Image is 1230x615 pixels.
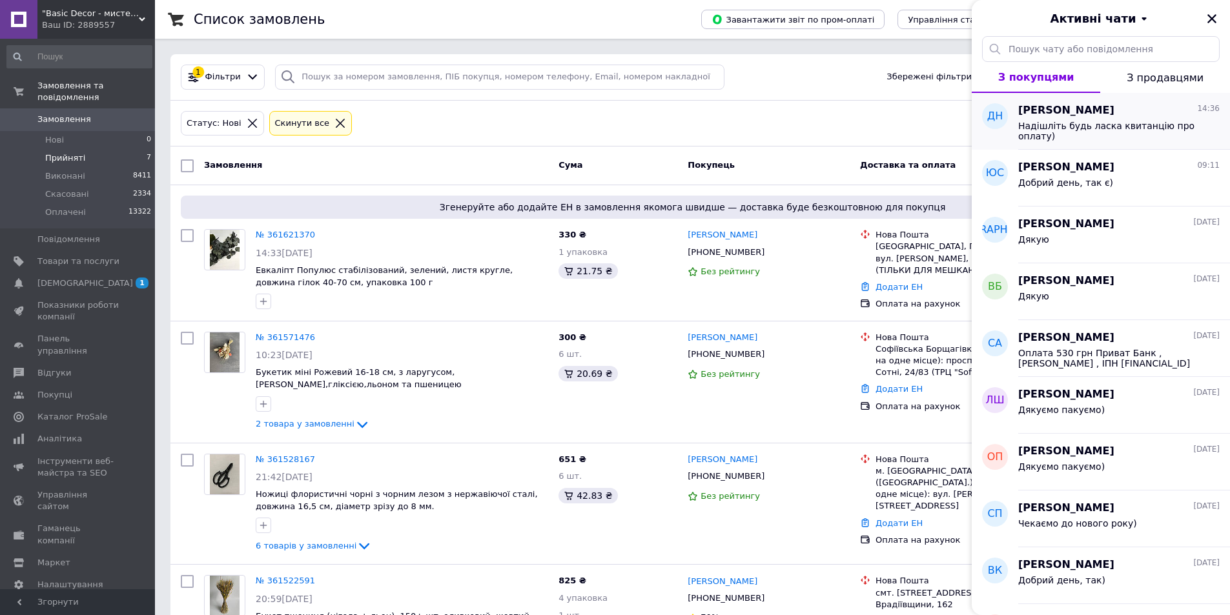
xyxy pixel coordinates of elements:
[1018,103,1114,118] span: [PERSON_NAME]
[275,65,724,90] input: Пошук за номером замовлення, ПІБ покупця, номером телефону, Email, номером накладної
[256,541,356,550] span: 6 товарів у замовленні
[876,534,1056,546] div: Оплата на рахунок
[559,230,586,239] span: 330 ₴
[701,267,760,276] span: Без рейтингу
[972,207,1230,263] button: [DEMOGRAPHIC_DATA][PERSON_NAME][DATE]Дякую
[876,575,1056,587] div: Нова Пошта
[256,332,315,342] a: № 361571476
[204,454,245,495] a: Фото товару
[559,349,582,359] span: 6 шт.
[6,45,152,68] input: Пошук
[204,332,245,373] a: Фото товару
[1018,160,1114,175] span: [PERSON_NAME]
[1018,234,1049,245] span: Дякую
[972,320,1230,377] button: СА[PERSON_NAME][DATE]Оплата 530 грн Приват Банк , [PERSON_NAME] , ІПН [FINANCIAL_ID] IBAN : UA 35...
[256,419,370,428] a: 2 товара у замовленні
[45,134,64,146] span: Нові
[559,593,608,603] span: 4 упаковка
[128,207,151,218] span: 13322
[194,12,325,27] h1: Список замовлень
[45,170,85,182] span: Виконані
[972,263,1230,320] button: ВБ[PERSON_NAME][DATE]Дякую
[256,350,313,360] span: 10:23[DATE]
[37,256,119,267] span: Товари та послуги
[256,419,354,428] span: 2 товара у замовленні
[210,332,240,372] img: Фото товару
[972,547,1230,604] button: ВК[PERSON_NAME][DATE]Добрий день, так)
[256,367,462,389] a: Букетик міні Рожевий 16-18 см, з ларугусом,[PERSON_NAME],гліксією,льоном та пшеницею
[876,332,1056,343] div: Нова Пошта
[712,14,874,25] span: Завантажити звіт по пром-оплаті
[37,389,72,401] span: Покупці
[701,491,760,501] span: Без рейтингу
[1018,461,1105,472] span: Дякуємо пакуємо)
[986,166,1004,181] span: ЮС
[559,576,586,585] span: 825 ₴
[1050,10,1136,27] span: Активні чати
[688,160,735,170] span: Покупець
[559,332,586,342] span: 300 ₴
[1018,330,1114,345] span: [PERSON_NAME]
[37,411,107,423] span: Каталог ProSale
[876,343,1056,379] div: Софіївська Борщагівка, №12 (до 30 кг на одне місце): просп. Героїв Небесної Сотні, 24/83 (ТРЦ "So...
[1018,217,1114,232] span: [PERSON_NAME]
[256,489,538,511] a: Ножиці флористичні чорні з чорним лезом з нержавіючої сталі, довжина 16,5 см, діаметр зрізу до 8 мм.
[876,454,1056,465] div: Нова Пошта
[37,234,100,245] span: Повідомлення
[1100,62,1230,93] button: З продавцями
[1127,72,1204,84] span: З продавцями
[685,590,767,607] div: [PHONE_NUMBER]
[908,15,1007,25] span: Управління статусами
[256,248,313,258] span: 14:33[DATE]
[1018,348,1202,368] span: Оплата 530 грн Приват Банк , [PERSON_NAME] , ІПН [FINANCIAL_ID] IBAN : UA 35305299000002600203011...
[685,468,767,485] div: [PHONE_NUMBER]
[37,456,119,479] span: Інструменти веб-майстра та SEO
[147,134,151,146] span: 0
[210,230,240,270] img: Фото товару
[887,71,974,83] span: Збережені фільтри:
[42,8,139,19] span: "Basic Decor - мистецтво, натхнене природою."
[876,298,1056,310] div: Оплата на рахунок
[876,282,923,292] a: Додати ЕН
[37,579,103,590] span: Налаштування
[1008,10,1194,27] button: Активні чати
[37,557,70,569] span: Маркет
[701,369,760,379] span: Без рейтингу
[1018,575,1105,585] span: Добрий день, так)
[987,450,1003,465] span: ОП
[1018,121,1202,141] span: Надішліть будь ласка квитанцію про оплату)
[972,490,1230,547] button: СП[PERSON_NAME][DATE]Чекаємо до нового року)
[37,277,133,289] span: [DEMOGRAPHIC_DATA]
[876,518,923,528] a: Додати ЕН
[1018,444,1114,459] span: [PERSON_NAME]
[256,472,313,482] span: 21:42[DATE]
[1018,177,1113,188] span: Добрий день, так є)
[256,541,372,550] a: 6 товарів у замовленні
[972,93,1230,150] button: ДН[PERSON_NAME]14:36Надішліть будь ласка квитанцію про оплату)
[1197,103,1220,114] span: 14:36
[701,10,885,29] button: Завантажити звіт по пром-оплаті
[987,109,1003,124] span: ДН
[192,66,204,78] div: 1
[559,366,617,381] div: 20.69 ₴
[559,471,582,481] span: 6 шт.
[1193,558,1220,569] span: [DATE]
[186,201,1199,214] span: Згенеруйте або додайте ЕН в замовлення якомога швидше — доставка буде безкоштовною для покупця
[985,393,1004,408] span: ЛШ
[1018,405,1105,415] span: Дякуємо пакуємо)
[272,117,333,130] div: Cкинути все
[37,80,155,103] span: Замовлення та повідомлення
[1193,274,1220,285] span: [DATE]
[998,71,1074,83] span: З покупцями
[1193,387,1220,398] span: [DATE]
[1018,274,1114,288] span: [PERSON_NAME]
[256,576,315,585] a: № 361522591
[559,454,586,464] span: 651 ₴
[37,367,71,379] span: Відгуки
[1018,501,1114,516] span: [PERSON_NAME]
[876,241,1056,276] div: [GEOGRAPHIC_DATA], Поштомат №7352: вул. [PERSON_NAME], 22, під’їзд №4 (ТІЛЬКИ ДЛЯ МЕШКАНЦІВ)
[37,489,119,512] span: Управління сайтом
[988,336,1002,351] span: СА
[897,10,1017,29] button: Управління статусами
[133,188,151,200] span: 2334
